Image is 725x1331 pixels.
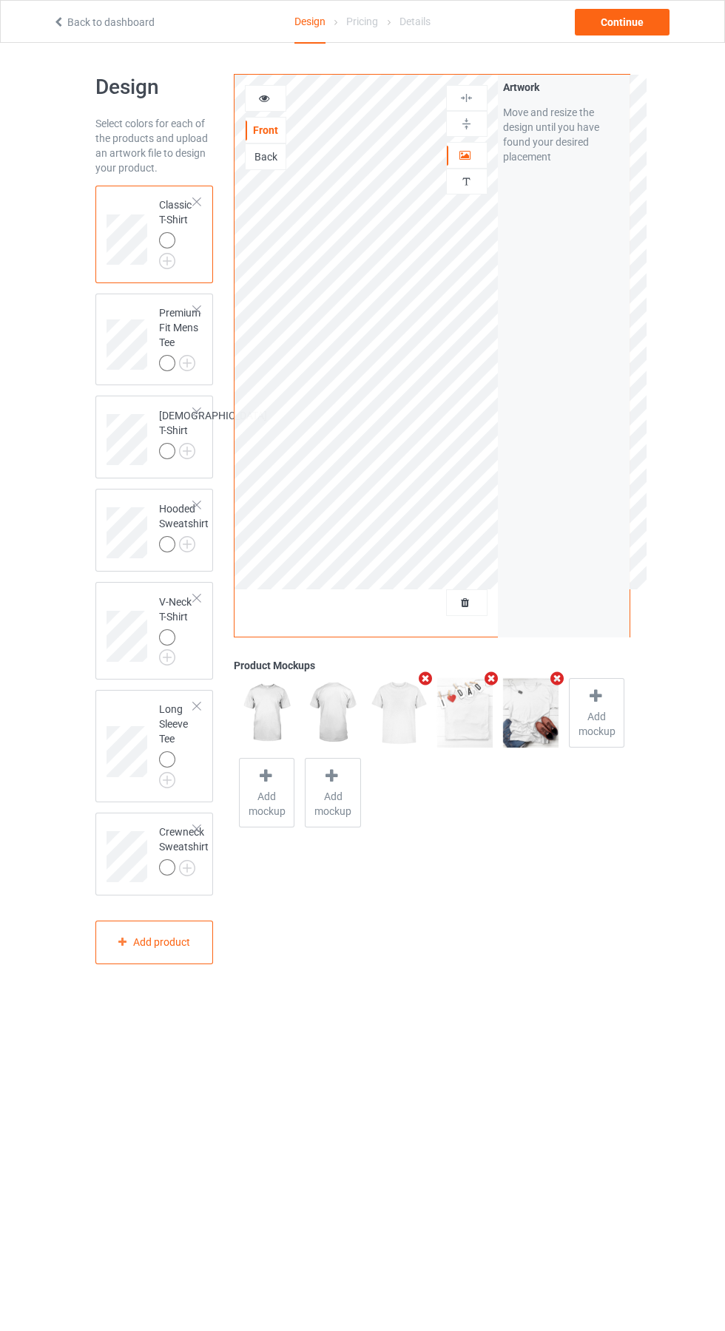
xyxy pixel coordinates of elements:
img: regular.jpg [305,678,360,748]
img: regular.jpg [437,678,493,748]
div: Classic T-Shirt [159,197,195,264]
div: Continue [575,9,670,35]
div: Hooded Sweatshirt [159,501,209,552]
span: Add mockup [240,789,294,819]
div: Product Mockups [234,658,630,673]
img: svg+xml;base64,PD94bWwgdmVyc2lvbj0iMS4wIiBlbmNvZGluZz0iVVRGLTgiPz4KPHN2ZyB3aWR0aD0iMjJweCIgaGVpZ2... [179,443,195,459]
div: Classic T-Shirt [95,186,214,283]
img: regular.jpg [371,678,427,748]
div: Crewneck Sweatshirt [95,813,214,895]
img: svg%3E%0A [459,175,473,189]
i: Remove mockup [482,671,501,686]
div: [DEMOGRAPHIC_DATA] T-Shirt [159,408,267,458]
img: svg+xml;base64,PD94bWwgdmVyc2lvbj0iMS4wIiBlbmNvZGluZz0iVVRGLTgiPz4KPHN2ZyB3aWR0aD0iMjJweCIgaGVpZ2... [159,649,175,665]
div: Pricing [346,1,378,42]
div: Long Sleeve Tee [95,690,214,802]
div: Premium Fit Mens Tee [159,305,200,370]
h1: Design [95,74,214,101]
span: Add mockup [306,789,360,819]
img: svg+xml;base64,PD94bWwgdmVyc2lvbj0iMS4wIiBlbmNvZGluZz0iVVRGLTgiPz4KPHN2ZyB3aWR0aD0iMjJweCIgaGVpZ2... [159,253,175,269]
div: V-Neck T-Shirt [159,595,195,661]
div: Add product [95,921,214,964]
div: Move and resize the design until you have found your desired placement [503,105,624,164]
div: Design [294,1,326,44]
div: Add mockup [305,758,360,827]
i: Remove mockup [417,671,435,686]
div: Add mockup [569,678,624,748]
div: Premium Fit Mens Tee [95,294,214,386]
img: svg+xml;base64,PD94bWwgdmVyc2lvbj0iMS4wIiBlbmNvZGluZz0iVVRGLTgiPz4KPHN2ZyB3aWR0aD0iMjJweCIgaGVpZ2... [159,772,175,788]
div: Artwork [503,80,624,95]
div: Back [246,149,286,164]
span: Add mockup [570,709,624,739]
img: svg+xml;base64,PD94bWwgdmVyc2lvbj0iMS4wIiBlbmNvZGluZz0iVVRGLTgiPz4KPHN2ZyB3aWR0aD0iMjJweCIgaGVpZ2... [179,355,195,371]
div: V-Neck T-Shirt [95,582,214,680]
div: Add mockup [239,758,294,827]
img: svg%3E%0A [459,117,473,131]
img: svg%3E%0A [459,91,473,105]
div: Hooded Sweatshirt [95,489,214,572]
div: Details [399,1,431,42]
img: svg+xml;base64,PD94bWwgdmVyc2lvbj0iMS4wIiBlbmNvZGluZz0iVVRGLTgiPz4KPHN2ZyB3aWR0aD0iMjJweCIgaGVpZ2... [179,860,195,876]
div: [DEMOGRAPHIC_DATA] T-Shirt [95,396,214,478]
div: Crewneck Sweatshirt [159,824,209,875]
div: Front [246,123,286,138]
i: Remove mockup [548,671,567,686]
img: regular.jpg [239,678,294,748]
img: regular.jpg [503,678,559,748]
div: Select colors for each of the products and upload an artwork file to design your product. [95,116,214,175]
a: Back to dashboard [53,16,155,28]
img: svg+xml;base64,PD94bWwgdmVyc2lvbj0iMS4wIiBlbmNvZGluZz0iVVRGLTgiPz4KPHN2ZyB3aWR0aD0iMjJweCIgaGVpZ2... [179,536,195,552]
div: Long Sleeve Tee [159,702,195,783]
